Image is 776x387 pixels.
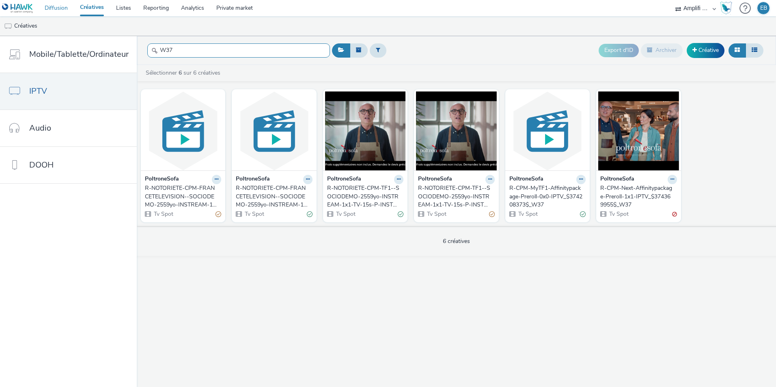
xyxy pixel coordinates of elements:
a: Hawk Academy [720,2,735,15]
img: R-NOTORIETE-CPM-TF1--SOCIODEMO-2559yo-INSTREAM-1x1-TV-15s-P-INSTREAM-1x1-W37Store-$427404871$STOR... [325,91,405,170]
img: undefined Logo [2,3,33,13]
div: R-NOTORIETE-CPM-TF1--SOCIODEMO-2559yo-INSTREAM-1x1-TV-15s-P-INSTREAM-1x1-W37Promo-$427404871$PROMO [418,184,491,209]
div: Partiellement valide [216,210,221,218]
a: R-NOTORIETE-CPM-FRANCETELEVISION--SOCIODEMO-2559yo-INSTREAM-1x1-TV-15s-P-INSTREAM-1x1-W37STORE-$x... [145,184,221,209]
button: Archiver [641,43,683,57]
span: Tv Spot [517,210,538,218]
img: R-NOTORIETE-CPM-FRANCETELEVISION--SOCIODEMO-2559yo-INSTREAM-1x1-TV-15s-P-INSTREAM-1x1-W37PROMO-$x... [234,91,314,170]
strong: 6 [179,69,182,77]
span: Audio [29,122,51,134]
a: Créative [687,43,724,58]
div: R-NOTORIETE-CPM-FRANCETELEVISION--SOCIODEMO-2559yo-INSTREAM-1x1-TV-15s-P-INSTREAM-1x1-W37STORE-$x... [145,184,218,209]
span: DOOH [29,159,54,171]
span: Tv Spot [153,210,173,218]
img: R-CPM-Next-Affinitypackage-Preroll-1x1-IPTV_$374369955$_W37 visual [598,91,679,170]
button: Grille [729,43,746,57]
span: Tv Spot [335,210,356,218]
div: EB [760,2,767,14]
a: R-CPM-Next-Affinitypackage-Preroll-1x1-IPTV_$374369955$_W37 [600,184,677,209]
span: Tv Spot [244,210,264,218]
span: 6 créatives [443,237,470,245]
a: R-CPM-MyTF1-Affinitypackage-Preroll-0x0-IPTV_$374208373$_W37 [509,184,586,209]
img: tv [4,22,12,30]
div: Valide [307,210,313,218]
img: R-NOTORIETE-CPM-FRANCETELEVISION--SOCIODEMO-2559yo-INSTREAM-1x1-TV-15s-P-INSTREAM-1x1-W37STORE-$x... [143,91,223,170]
div: R-CPM-MyTF1-Affinitypackage-Preroll-0x0-IPTV_$374208373$_W37 [509,184,582,209]
span: Tv Spot [426,210,446,218]
a: R-NOTORIETE-CPM-FRANCETELEVISION--SOCIODEMO-2559yo-INSTREAM-1x1-TV-15s-P-INSTREAM-1x1-W37PROMO-$x... [236,184,312,209]
button: Export d'ID [599,44,639,57]
span: Mobile/Tablette/Ordinateur [29,48,129,60]
strong: PoltroneSofa [145,175,179,184]
div: Valide [398,210,403,218]
a: Sélectionner sur 6 créatives [145,69,224,77]
img: R-CPM-MyTF1-Affinitypackage-Preroll-0x0-IPTV_$374208373$_W37 visual [507,91,588,170]
span: IPTV [29,85,47,97]
img: R-NOTORIETE-CPM-TF1--SOCIODEMO-2559yo-INSTREAM-1x1-TV-15s-P-INSTREAM-1x1-W37Promo-$427404871$PROM... [416,91,496,170]
strong: PoltroneSofa [327,175,361,184]
span: Tv Spot [608,210,629,218]
div: Partiellement valide [489,210,495,218]
div: Valide [580,210,586,218]
strong: PoltroneSofa [509,175,543,184]
a: R-NOTORIETE-CPM-TF1--SOCIODEMO-2559yo-INSTREAM-1x1-TV-15s-P-INSTREAM-1x1-W37Store-$427404871$STORE [327,184,403,209]
strong: PoltroneSofa [236,175,270,184]
div: R-NOTORIETE-CPM-TF1--SOCIODEMO-2559yo-INSTREAM-1x1-TV-15s-P-INSTREAM-1x1-W37Store-$427404871$STORE [327,184,400,209]
strong: PoltroneSofa [418,175,452,184]
div: Invalide [672,210,677,218]
strong: PoltroneSofa [600,175,634,184]
a: R-NOTORIETE-CPM-TF1--SOCIODEMO-2559yo-INSTREAM-1x1-TV-15s-P-INSTREAM-1x1-W37Promo-$427404871$PROMO [418,184,494,209]
div: R-CPM-Next-Affinitypackage-Preroll-1x1-IPTV_$374369955$_W37 [600,184,673,209]
div: R-NOTORIETE-CPM-FRANCETELEVISION--SOCIODEMO-2559yo-INSTREAM-1x1-TV-15s-P-INSTREAM-1x1-W37PROMO-$x... [236,184,309,209]
button: Liste [746,43,763,57]
img: Hawk Academy [720,2,732,15]
input: Rechercher... [147,43,330,58]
